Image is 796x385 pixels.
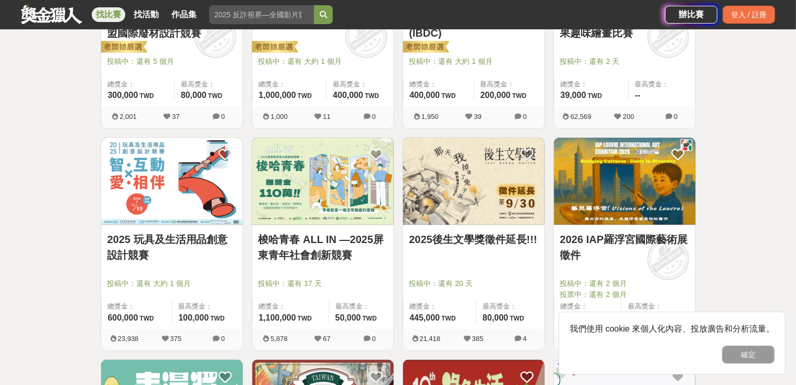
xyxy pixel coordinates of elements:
span: 投稿中：還有 大約 1 個月 [409,56,538,67]
a: 2026 IAP羅浮宮國際藝術展徵件 [560,232,689,263]
a: Cover Image [554,138,695,226]
span: 37 [172,113,179,120]
span: 5,878 [270,335,288,343]
span: 最高獎金： [333,79,387,90]
span: TWD [441,92,455,100]
a: 找比賽 [92,7,125,22]
span: TWD [510,315,524,322]
span: 600,000 [108,313,138,322]
a: 作品集 [167,7,201,22]
span: 最高獎金： [335,301,387,312]
span: 總獎金： [108,301,166,312]
span: 投稿中：還有 2 天 [560,56,689,67]
img: 老闆娘嚴選 [250,40,298,55]
span: 50,000 [335,313,361,322]
button: 確定 [722,346,775,364]
span: 總獎金： [259,79,320,90]
img: Cover Image [252,138,394,225]
span: 總獎金： [561,301,615,312]
span: TWD [363,315,377,322]
img: 老闆娘嚴選 [99,40,147,55]
span: 投稿中：還有 大約 1 個月 [107,278,236,289]
span: TWD [441,315,455,322]
span: 最高獎金： [483,301,538,312]
span: 總獎金： [108,79,168,90]
span: TWD [512,92,526,100]
span: TWD [139,92,154,100]
a: 辦比賽 [665,6,717,24]
span: TWD [298,92,312,100]
span: 投稿中：還有 2 個月 [560,278,689,289]
span: -- [635,91,641,100]
span: 445,000 [410,313,440,322]
span: 400,000 [410,91,440,100]
span: 投稿中：還有 20 天 [409,278,538,289]
span: 80,000 [181,91,206,100]
span: 0 [372,113,376,120]
span: 1,100,000 [259,313,296,322]
span: 80,000 [483,313,508,322]
span: 0 [674,113,678,120]
span: 2,001 [119,113,137,120]
span: 0 [372,335,376,343]
span: 0 [221,335,225,343]
img: Cover Image [101,138,243,225]
span: 投稿中：還有 5 個月 [107,56,236,67]
span: 總獎金： [561,79,622,90]
span: TWD [298,315,312,322]
span: 最高獎金： [179,301,236,312]
span: TWD [139,315,154,322]
img: 老闆娘嚴選 [401,40,449,55]
a: 梭哈青春 ALL IN —2025屏東青年社會創新競賽 [258,232,387,263]
span: 我們使用 cookie 來個人化內容、投放廣告和分析流量。 [570,324,775,333]
span: 11 [323,113,330,120]
span: 最高獎金： [628,301,689,312]
span: 375 [170,335,182,343]
span: 投稿中：還有 大約 1 個月 [258,56,387,67]
input: 2025 反詐視界—全國影片競賽 [209,5,314,24]
span: 0 [523,113,527,120]
span: TWD [210,315,224,322]
a: Cover Image [101,138,243,226]
div: 登入 / 註冊 [723,6,775,24]
a: Cover Image [252,138,394,226]
span: 62,569 [571,113,592,120]
img: Cover Image [403,138,544,225]
span: 200 [623,113,635,120]
span: 4 [523,335,527,343]
span: 21,418 [420,335,441,343]
span: TWD [365,92,379,100]
span: 總獎金： [410,79,467,90]
span: 385 [472,335,484,343]
span: TWD [587,92,602,100]
a: Cover Image [403,138,544,226]
span: 投票中：還有 2 個月 [560,289,689,300]
span: 67 [323,335,330,343]
span: 1,000 [270,113,288,120]
span: TWD [208,92,222,100]
span: 23,938 [118,335,139,343]
span: 投稿中：還有 17 天 [258,278,387,289]
a: 2025 玩具及生活用品創意設計競賽 [107,232,236,263]
span: 39 [474,113,481,120]
span: 最高獎金： [481,79,538,90]
a: 2025後生文學獎徵件延長!!! [409,232,538,247]
span: 1,950 [421,113,439,120]
a: 找活動 [129,7,163,22]
span: 100,000 [179,313,209,322]
span: 總獎金： [410,301,470,312]
span: 400,000 [333,91,363,100]
span: 0 [221,113,225,120]
span: 200,000 [481,91,511,100]
span: 1,000,000 [259,91,296,100]
img: Cover Image [554,138,695,225]
span: 300,000 [108,91,138,100]
span: 最高獎金： [181,79,236,90]
span: 39,000 [561,91,586,100]
span: 最高獎金： [635,79,689,90]
span: 總獎金： [259,301,322,312]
